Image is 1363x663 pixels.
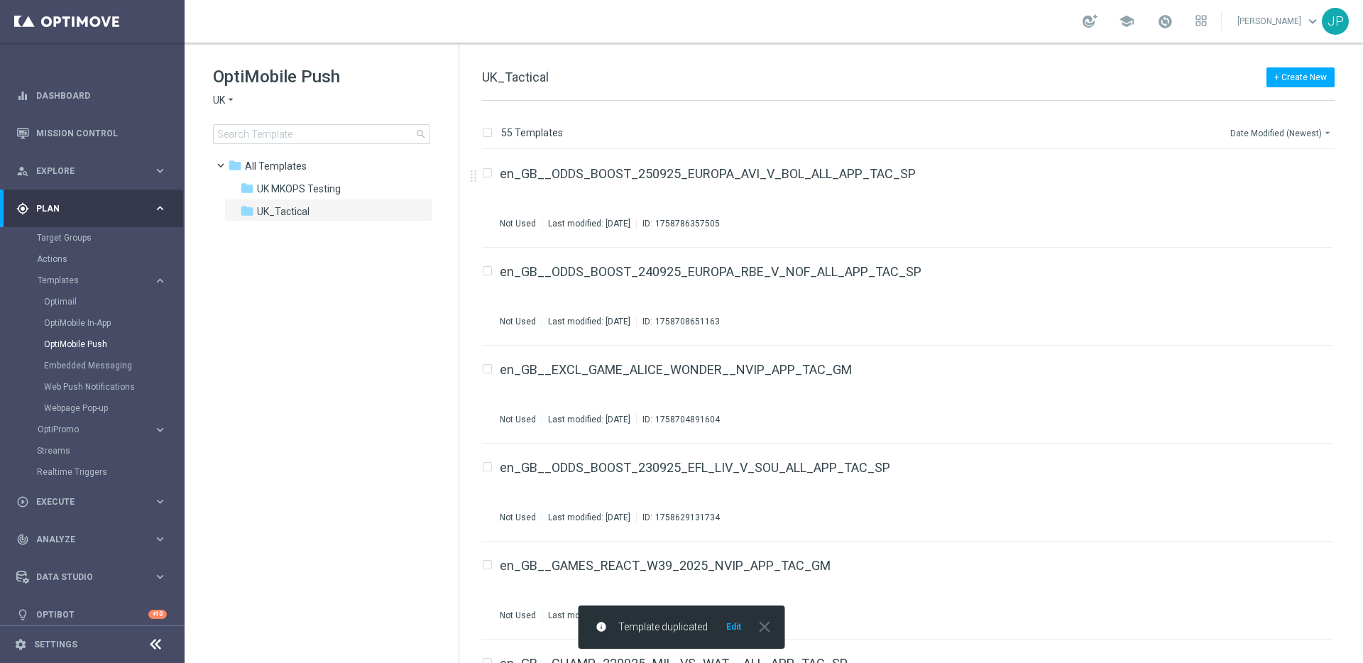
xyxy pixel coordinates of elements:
div: Last modified: [DATE] [542,610,636,621]
a: Settings [34,640,77,649]
div: ID: [636,316,720,327]
a: Mission Control [36,114,167,152]
div: Webpage Pop-up [44,398,183,419]
i: arrow_drop_down [1322,127,1333,138]
a: OptiMobile Push [44,339,148,350]
a: OptiMobile In-App [44,317,148,329]
div: Press SPACE to select this row. [468,444,1360,542]
div: Actions [37,248,183,270]
button: OptiPromo keyboard_arrow_right [37,424,168,435]
button: Mission Control [16,128,168,139]
div: Data Studio keyboard_arrow_right [16,571,168,583]
div: Dashboard [16,77,167,114]
div: Last modified: [DATE] [542,414,636,425]
div: play_circle_outline Execute keyboard_arrow_right [16,496,168,508]
span: search [415,128,427,140]
i: folder [228,158,242,172]
div: Data Studio [16,571,153,583]
span: UK [213,94,225,107]
div: Realtime Triggers [37,461,183,483]
div: Explore [16,165,153,177]
h1: OptiMobile Push [213,65,430,88]
i: folder [240,204,254,218]
a: en_GB__GAMES_REACT_W39_2025_NVIP_APP_TAC_GM [500,559,831,572]
div: OptiMobile In-App [44,312,183,334]
div: ID: [636,218,720,229]
span: Data Studio [36,573,153,581]
div: 1758704891604 [655,414,720,425]
a: Web Push Notifications [44,381,148,393]
a: [PERSON_NAME]keyboard_arrow_down [1236,11,1322,32]
div: Streams [37,440,183,461]
div: Analyze [16,533,153,546]
span: keyboard_arrow_down [1305,13,1320,29]
div: track_changes Analyze keyboard_arrow_right [16,534,168,545]
div: Last modified: [DATE] [542,316,636,327]
a: Webpage Pop-up [44,402,148,414]
div: 1758786357505 [655,218,720,229]
i: arrow_drop_down [225,94,236,107]
div: Templates [38,276,153,285]
i: keyboard_arrow_right [153,274,167,287]
a: Target Groups [37,232,148,243]
i: play_circle_outline [16,495,29,508]
div: lightbulb Optibot +10 [16,609,168,620]
span: Execute [36,498,153,506]
p: 55 Templates [501,126,563,139]
div: Mission Control [16,114,167,152]
div: Last modified: [DATE] [542,218,636,229]
div: 1758708651163 [655,316,720,327]
i: info [596,621,607,632]
button: UK arrow_drop_down [213,94,236,107]
a: Dashboard [36,77,167,114]
button: + Create New [1266,67,1335,87]
i: close [755,618,774,636]
button: equalizer Dashboard [16,90,168,102]
div: Not Used [500,316,536,327]
div: +10 [148,610,167,619]
button: Edit [725,621,743,632]
a: Actions [37,253,148,265]
div: Press SPACE to select this row. [468,542,1360,640]
div: Plan [16,202,153,215]
i: keyboard_arrow_right [153,532,167,546]
a: Optimail [44,296,148,307]
i: track_changes [16,533,29,546]
button: person_search Explore keyboard_arrow_right [16,165,168,177]
button: gps_fixed Plan keyboard_arrow_right [16,203,168,214]
i: folder [240,181,254,195]
div: Not Used [500,414,536,425]
span: school [1119,13,1134,29]
div: ID: [636,512,720,523]
div: OptiMobile Push [44,334,183,355]
button: Templates keyboard_arrow_right [37,275,168,286]
i: keyboard_arrow_right [153,570,167,583]
div: Not Used [500,610,536,621]
div: Target Groups [37,227,183,248]
i: keyboard_arrow_right [153,202,167,215]
a: Realtime Triggers [37,466,148,478]
div: Last modified: [DATE] [542,512,636,523]
i: equalizer [16,89,29,102]
div: Web Push Notifications [44,376,183,398]
span: OptiPromo [38,425,139,434]
div: Press SPACE to select this row. [468,150,1360,248]
span: Templates [245,160,307,172]
div: JP [1322,8,1349,35]
span: Templates [38,276,139,285]
a: Streams [37,445,148,456]
div: Press SPACE to select this row. [468,248,1360,346]
div: OptiPromo [37,419,183,440]
div: Not Used [500,218,536,229]
div: Templates [37,270,183,419]
a: en_GB__ODDS_BOOST_250925_EUROPA_AVI_V_BOL_ALL_APP_TAC_SP [500,168,916,180]
i: settings [14,638,27,651]
span: UK_Tactical [482,70,549,84]
div: Not Used [500,512,536,523]
a: en_GB__EXCL_GAME_ALICE_WONDER__NVIP_APP_TAC_GM [500,363,852,376]
button: close [754,621,774,632]
span: Template duplicated [618,621,708,633]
